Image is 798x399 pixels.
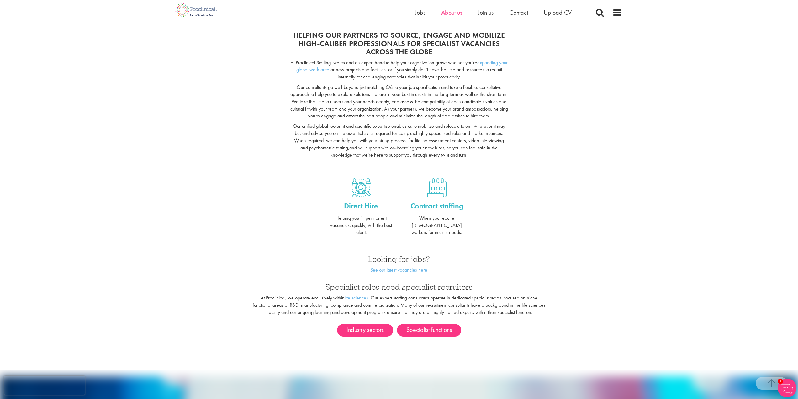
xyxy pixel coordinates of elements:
p: At Proclinical Staffing, we extend an expert hand to help your organization grow; whether you're ... [290,59,508,81]
h3: Specialist roles need specialist recruiters [252,283,546,291]
a: See our latest vacancies here [370,267,427,273]
p: Helping you fill permanent vacancies, quickly, with the best talent. [328,215,394,236]
p: Our consultants go well-beyond just matching CVs to your job specification and take a flexible, c... [290,84,508,120]
a: expanding your global workforce [296,59,508,73]
a: Specialist functions [397,324,461,337]
a: Industry sectors [337,324,393,337]
a: Direct Hire [328,201,394,211]
img: Direct hire [351,178,371,197]
p: When you require [DEMOGRAPHIC_DATA] workers for interim needs. [404,215,470,236]
a: Jobs [415,8,425,17]
a: Contact [509,8,528,17]
p: Our unified global footprint and scientific expertise enables us to mobilize and relocate talent,... [290,123,508,159]
a: About us [441,8,462,17]
a: Join us [478,8,494,17]
h2: Helping our partners to source, engage and mobilize high-caliber professionals for specialist vac... [290,31,508,56]
a: Contract staffing [404,178,470,197]
a: Direct hire [328,178,394,197]
a: Upload CV [544,8,572,17]
a: Contract staffing [404,201,470,211]
p: At Proclinical, we operate exclusively within . Our expert staffing consultants operate in dedica... [252,294,546,316]
span: 1 [778,379,783,384]
img: Chatbot [778,379,796,397]
h3: Looking for jobs? [328,255,470,263]
a: life sciences [345,294,368,301]
img: Contract staffing [427,178,447,197]
iframe: reCAPTCHA [4,376,85,395]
